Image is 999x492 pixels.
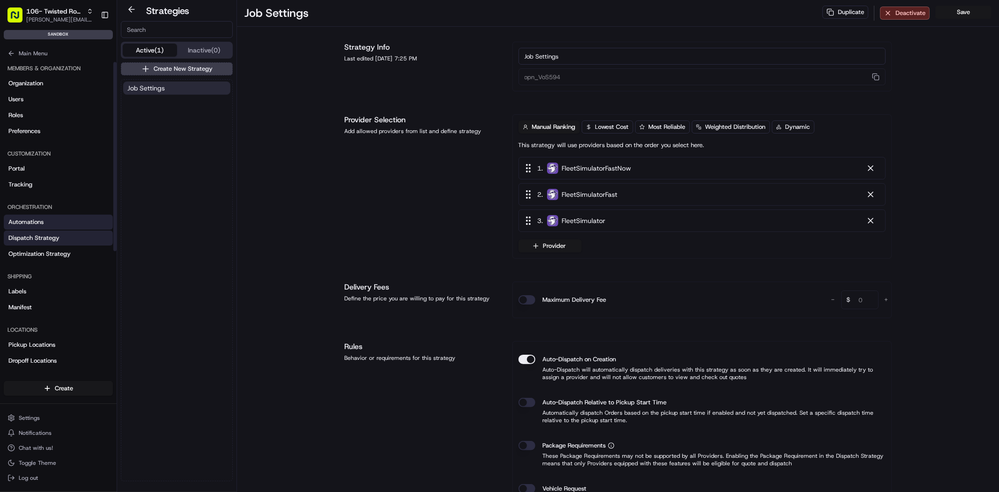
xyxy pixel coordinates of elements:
span: Manual Ranking [532,123,576,131]
span: [DATE] [65,171,84,179]
span: $ [843,292,854,311]
span: FleetSimulatorFastNow [562,164,631,173]
img: ezil cloma [9,162,24,177]
a: Roles [4,108,113,123]
span: Labels [8,287,26,296]
div: 📗 [9,211,17,218]
button: Start new chat [159,93,170,104]
img: 1727276513143-84d647e1-66c0-4f92-a045-3c9f9f5dfd92 [20,90,37,107]
button: 106- Twisted Root Burger - Lubbock[PERSON_NAME][EMAIL_ADDRESS][DOMAIN_NAME] [4,4,97,26]
button: Most Reliable [635,120,690,134]
div: Customization [4,146,113,161]
div: 3 . [523,216,606,226]
span: Pickup Locations [8,341,55,349]
div: 1. FleetSimulatorFastNow [518,157,886,179]
button: Package Requirements [608,442,614,449]
span: Dispatch Strategy [8,234,59,242]
span: • [59,171,62,179]
button: Active (1) [123,44,177,57]
p: This strategy will use providers based on the order you select here. [518,141,704,149]
button: Create New Strategy [121,62,233,75]
label: Auto-Dispatch Relative to Pickup Start Time [543,398,667,407]
button: Duplicate [822,6,868,19]
button: Job Settings [123,82,230,95]
span: Chat with us! [19,444,53,452]
a: Powered byPylon [66,232,113,240]
h1: Job Settings [244,6,309,21]
button: Deactivate [880,7,930,20]
div: 1 . [523,163,631,173]
h2: Strategies [146,4,189,17]
span: Users [8,95,23,104]
button: Log out [4,471,113,485]
button: Toggle Theme [4,456,113,470]
span: Log out [19,474,38,482]
a: Optimization Strategy [4,246,113,261]
input: Clear [24,61,155,71]
div: Behavior or requirements for this strategy [345,354,501,362]
span: Organization [8,79,43,88]
span: FleetSimulator [562,216,606,225]
button: Notifications [4,426,113,440]
div: 3. FleetSimulator [518,209,886,232]
a: 📗Knowledge Base [6,206,75,223]
span: API Documentation [89,210,150,219]
div: Orchestration [4,200,113,215]
span: Weighted Distribution [705,123,766,131]
p: Auto-Dispatch will automatically dispatch deliveries with this strategy as soon as they are creat... [518,366,886,381]
h1: Provider Selection [345,114,501,126]
button: [PERSON_NAME][EMAIL_ADDRESS][DOMAIN_NAME] [26,16,93,23]
span: FleetSimulatorFast [562,190,618,199]
button: Chat with us! [4,441,113,455]
div: Last edited [DATE] 7:25 PM [345,55,501,62]
label: Maximum Delivery Fee [543,295,607,305]
a: Users [4,92,113,107]
span: Roles [8,111,23,119]
span: Settings [19,414,40,422]
span: Pylon [93,233,113,240]
a: Portal [4,161,113,176]
div: Shipping [4,269,113,284]
img: FleetSimulator.png [547,163,558,174]
div: sandbox [4,30,113,39]
span: Optimization Strategy [8,250,71,258]
span: [DATE] [69,146,89,153]
span: Knowledge Base [19,210,72,219]
img: 1736555255976-a54dd68f-1ca7-489b-9aae-adbdc363a1c4 [9,90,26,107]
div: Add allowed providers from list and define strategy [345,127,501,135]
button: Provider [518,239,582,253]
div: Define the price you are willing to pay for this strategy [345,295,501,302]
input: Search [121,21,233,38]
button: Save [935,6,992,19]
div: Members & Organization [4,61,113,76]
h1: Delivery Fees [345,282,501,293]
span: Package Requirements [543,441,606,450]
button: Lowest Cost [582,120,633,134]
h1: Rules [345,341,501,352]
span: Automations [8,218,44,226]
a: Automations [4,215,113,230]
img: FleetSimulator.png [547,189,558,200]
a: Tracking [4,177,113,192]
a: Pickup Locations [4,337,113,352]
span: Portal [8,164,25,173]
a: Labels [4,284,113,299]
button: See all [145,120,170,132]
a: Preferences [4,124,113,139]
div: Start new chat [42,90,154,99]
span: Tracking [8,180,32,189]
div: Past conversations [9,122,63,130]
button: Main Menu [4,47,113,60]
button: 106- Twisted Root Burger - Lubbock [26,7,83,16]
img: Nash [9,10,28,29]
span: Lowest Cost [595,123,629,131]
div: Locations [4,322,113,337]
button: Manual Ranking [518,120,580,134]
img: FleetSimulator.png [547,215,558,226]
button: Inactive (0) [177,44,231,57]
button: Settings [4,411,113,425]
label: Auto-Dispatch on Creation [543,355,616,364]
